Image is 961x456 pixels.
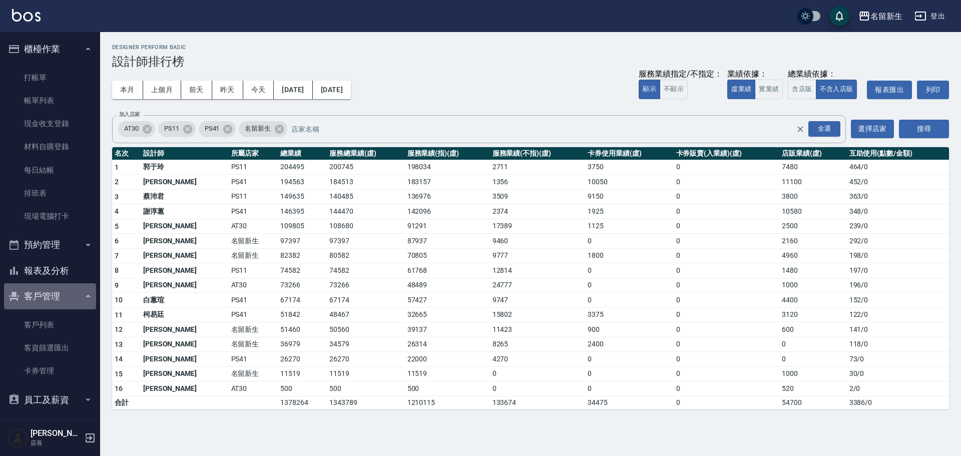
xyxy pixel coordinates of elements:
th: 服務業績(不指)(虛) [490,147,586,160]
td: 2 / 0 [847,381,949,396]
td: 500 [327,381,404,396]
td: 0 [674,381,780,396]
button: [DATE] [313,81,351,99]
td: 3375 [585,307,673,322]
td: 17389 [490,219,586,234]
td: 11519 [405,366,490,381]
th: 卡券販賣(入業績)(虛) [674,147,780,160]
td: 22000 [405,352,490,367]
td: 239 / 0 [847,219,949,234]
a: 現場電腦打卡 [4,205,96,228]
button: 列印 [917,81,949,99]
td: PS41 [229,204,278,219]
button: 櫃檯作業 [4,36,96,62]
button: save [829,6,849,26]
td: 3800 [779,189,846,204]
td: 146395 [278,204,327,219]
td: 292 / 0 [847,234,949,249]
td: PS41 [229,293,278,308]
div: 總業績依據： [788,69,862,80]
td: 9460 [490,234,586,249]
div: 全選 [808,121,840,137]
button: Open [806,119,842,139]
td: 0 [674,322,780,337]
td: 136976 [405,189,490,204]
td: 82382 [278,248,327,263]
td: 名留新生 [229,248,278,263]
td: 0 [779,337,846,352]
td: 1356 [490,175,586,190]
label: 加入店家 [119,111,140,118]
th: 互助使用(點數/金額) [847,147,949,160]
span: 3 [115,193,119,201]
button: 顯示 [639,80,660,99]
td: 3509 [490,189,586,204]
a: 材料自購登錄 [4,135,96,158]
td: 9150 [585,189,673,204]
button: 商品管理 [4,412,96,438]
button: 本月 [112,81,143,99]
td: 194563 [278,175,327,190]
td: 26314 [405,337,490,352]
a: 客資篩選匯出 [4,336,96,359]
a: 客戶列表 [4,313,96,336]
td: 10050 [585,175,673,190]
span: PS11 [158,124,185,134]
td: [PERSON_NAME] [141,263,229,278]
td: 0 [585,263,673,278]
h2: Designer Perform Basic [112,44,949,51]
td: 12814 [490,263,586,278]
td: 464 / 0 [847,160,949,175]
td: 97397 [278,234,327,249]
span: 5 [115,222,119,230]
p: 店長 [31,438,82,447]
td: 0 [674,189,780,204]
td: 0 [674,293,780,308]
th: 總業績 [278,147,327,160]
td: 0 [674,263,780,278]
button: 報表匯出 [867,81,912,99]
td: 2374 [490,204,586,219]
button: 搜尋 [899,120,949,138]
span: 14 [115,355,123,363]
td: [PERSON_NAME] [141,278,229,293]
td: 198034 [405,160,490,175]
button: 虛業績 [727,80,755,99]
span: 8 [115,266,119,274]
td: 0 [674,396,780,409]
td: 183157 [405,175,490,190]
td: 30 / 0 [847,366,949,381]
button: 預約管理 [4,232,96,258]
td: 4270 [490,352,586,367]
th: 服務業績(指)(虛) [405,147,490,160]
td: PS11 [229,189,278,204]
span: 1 [115,163,119,171]
td: 0 [674,278,780,293]
td: 67174 [278,293,327,308]
button: 不顯示 [660,80,688,99]
td: 3120 [779,307,846,322]
span: 9 [115,281,119,289]
td: 3386 / 0 [847,396,949,409]
button: 報表及分析 [4,258,96,284]
td: 74582 [327,263,404,278]
td: 4960 [779,248,846,263]
td: 7480 [779,160,846,175]
td: 73 / 0 [847,352,949,367]
td: 1800 [585,248,673,263]
td: 8265 [490,337,586,352]
td: [PERSON_NAME] [141,352,229,367]
td: 73266 [327,278,404,293]
td: 0 [585,366,673,381]
td: 48489 [405,278,490,293]
div: AT30 [118,121,155,137]
td: 74582 [278,263,327,278]
td: 11519 [327,366,404,381]
td: AT30 [229,219,278,234]
div: PS41 [199,121,236,137]
td: 141 / 0 [847,322,949,337]
a: 現金收支登錄 [4,112,96,135]
td: 34475 [585,396,673,409]
td: 0 [674,307,780,322]
td: 122 / 0 [847,307,949,322]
